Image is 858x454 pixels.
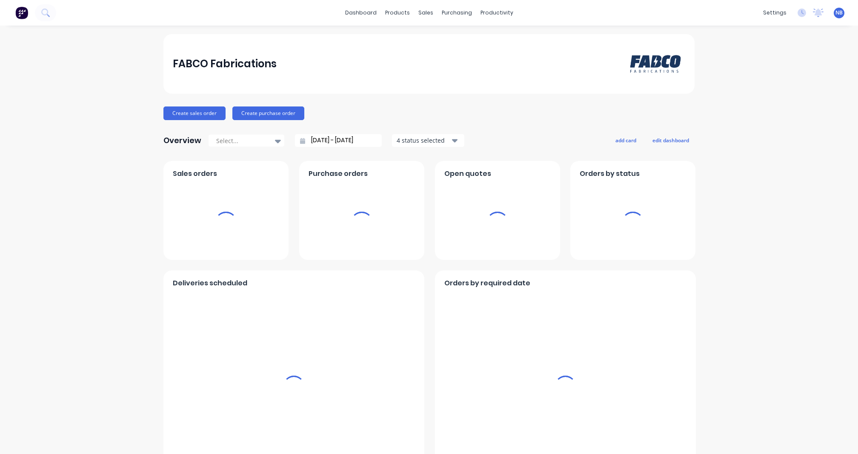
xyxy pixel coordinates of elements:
[580,169,640,179] span: Orders by status
[173,55,277,72] div: FABCO Fabrications
[414,6,438,19] div: sales
[610,135,642,146] button: add card
[381,6,414,19] div: products
[163,132,201,149] div: Overview
[835,9,843,17] span: NB
[759,6,791,19] div: settings
[232,106,304,120] button: Create purchase order
[309,169,368,179] span: Purchase orders
[15,6,28,19] img: Factory
[173,278,247,288] span: Deliveries scheduled
[438,6,476,19] div: purchasing
[163,106,226,120] button: Create sales order
[397,136,450,145] div: 4 status selected
[476,6,518,19] div: productivity
[626,46,685,82] img: FABCO Fabrications
[444,278,530,288] span: Orders by required date
[444,169,491,179] span: Open quotes
[647,135,695,146] button: edit dashboard
[341,6,381,19] a: dashboard
[173,169,217,179] span: Sales orders
[392,134,464,147] button: 4 status selected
